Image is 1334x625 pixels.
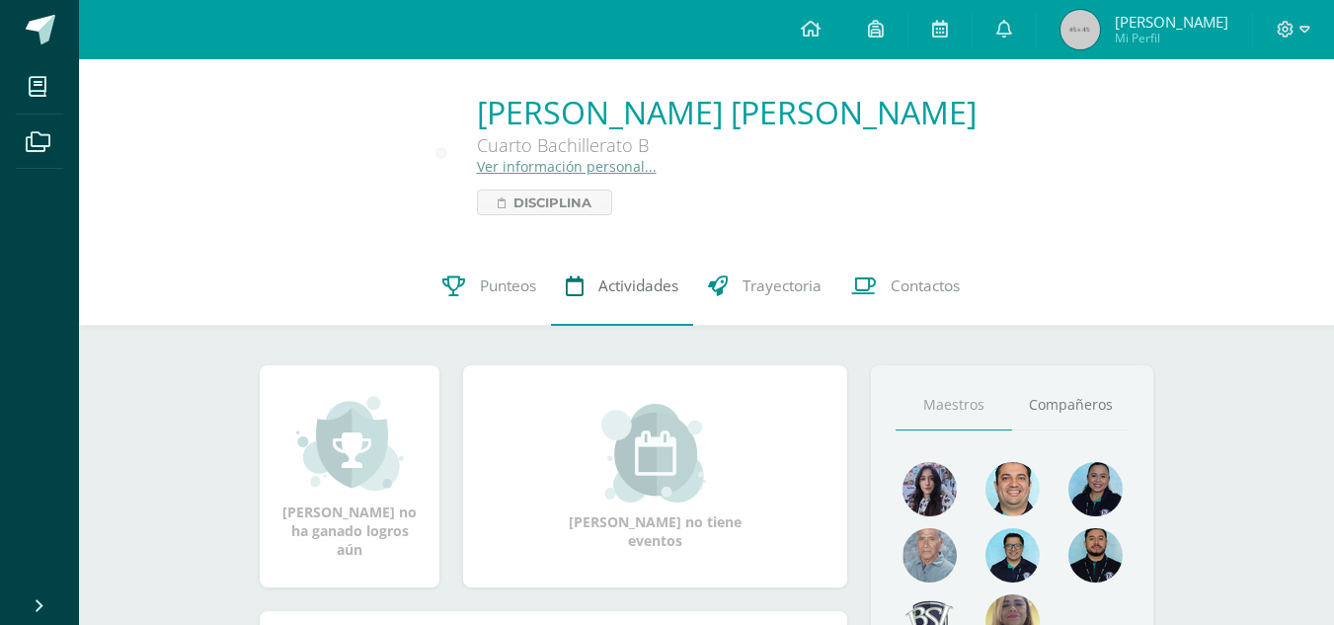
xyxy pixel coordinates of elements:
a: Contactos [836,247,975,326]
div: [PERSON_NAME] no tiene eventos [557,404,754,550]
span: Trayectoria [743,275,822,296]
img: 45x45 [1060,10,1100,49]
div: Cuarto Bachillerato B [477,133,977,157]
img: 55ac31a88a72e045f87d4a648e08ca4b.png [902,528,957,583]
div: [PERSON_NAME] no ha ganado logros aún [279,394,420,559]
img: 31702bfb268df95f55e840c80866a926.png [902,462,957,516]
span: Disciplina [513,191,591,214]
a: Trayectoria [693,247,836,326]
span: Actividades [598,275,678,296]
img: event_small.png [601,404,709,503]
span: [PERSON_NAME] [1115,12,1228,32]
span: Mi Perfil [1115,30,1228,46]
span: Contactos [891,275,960,296]
img: 4fefb2d4df6ade25d47ae1f03d061a50.png [1068,462,1123,516]
img: 2207c9b573316a41e74c87832a091651.png [1068,528,1123,583]
a: Maestros [896,380,1012,430]
a: Disciplina [477,190,612,215]
span: Punteos [480,275,536,296]
a: Compañeros [1012,380,1129,430]
img: d220431ed6a2715784848fdc026b3719.png [985,528,1040,583]
img: 677c00e80b79b0324b531866cf3fa47b.png [985,462,1040,516]
a: Ver información personal... [477,157,657,176]
a: Actividades [551,247,693,326]
a: [PERSON_NAME] [PERSON_NAME] [477,91,977,133]
img: achievement_small.png [296,394,404,493]
a: Punteos [428,247,551,326]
